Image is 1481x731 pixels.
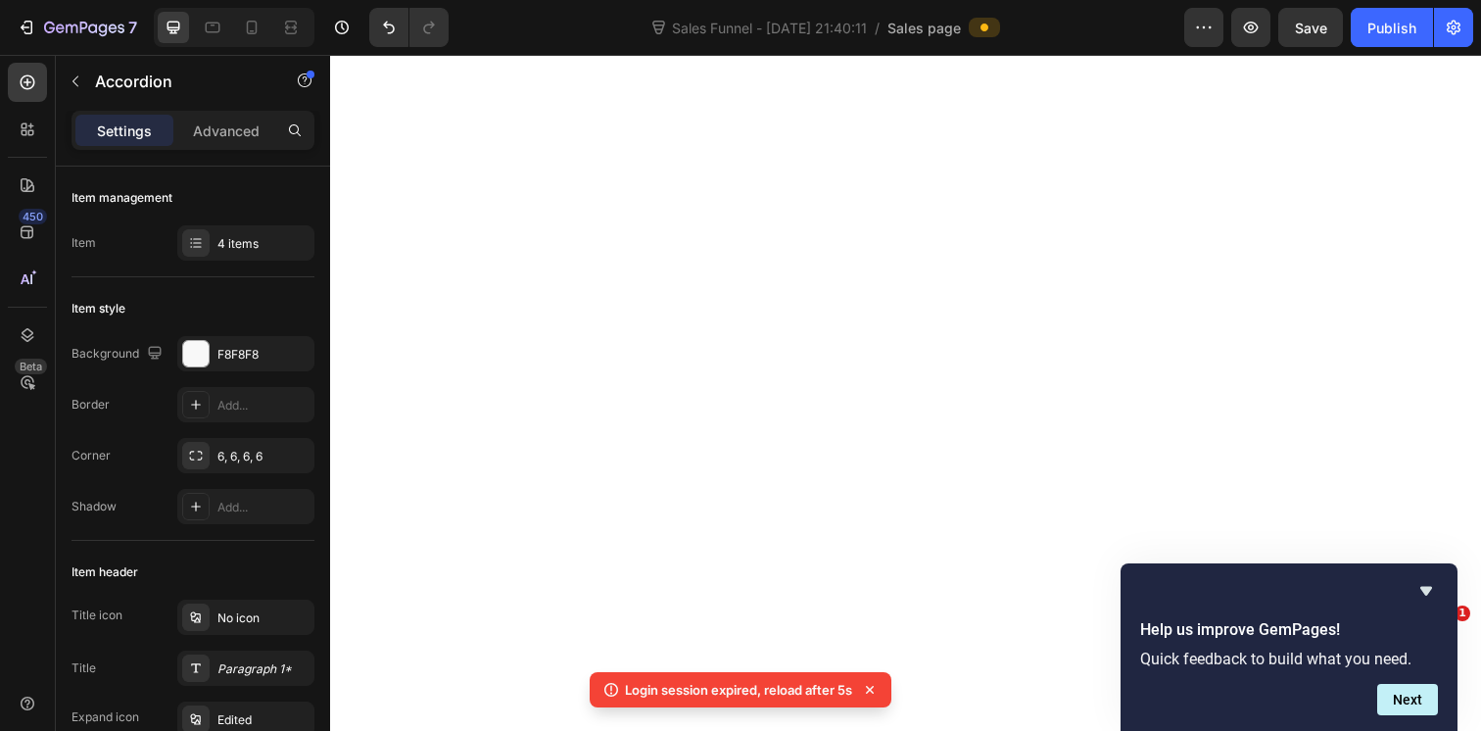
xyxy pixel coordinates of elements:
div: 6, 6, 6, 6 [217,448,310,465]
button: Save [1278,8,1343,47]
h2: Help us improve GemPages! [1140,618,1438,642]
div: Shadow [72,498,117,515]
div: Help us improve GemPages! [1140,579,1438,715]
div: Add... [217,397,310,414]
div: Undo/Redo [369,8,449,47]
span: Save [1295,20,1327,36]
div: Beta [15,359,47,374]
div: Item [72,234,96,252]
div: Item style [72,300,125,317]
p: Accordion [95,70,262,93]
div: Corner [72,447,111,464]
p: Quick feedback to build what you need. [1140,650,1438,668]
span: / [875,18,880,38]
div: Title icon [72,607,122,624]
p: Settings [97,121,152,141]
div: Border [72,396,110,414]
div: Add... [217,499,310,516]
div: 450 [19,209,47,224]
div: Item header [72,563,138,581]
span: 1 [1455,606,1470,621]
p: Login session expired, reload after 5s [625,680,852,700]
div: 4 items [217,235,310,253]
div: Edited [217,711,310,729]
p: Advanced [193,121,260,141]
button: Next question [1377,684,1438,715]
iframe: Design area [330,55,1481,731]
span: Sales page [887,18,961,38]
div: F8F8F8 [217,346,310,364]
div: Expand icon [72,708,139,726]
div: Title [72,659,96,677]
div: Publish [1367,18,1416,38]
span: Sales Funnel - [DATE] 21:40:11 [668,18,871,38]
div: Item management [72,189,172,207]
div: No icon [217,609,310,627]
button: Hide survey [1414,579,1438,603]
button: 7 [8,8,146,47]
button: Publish [1351,8,1433,47]
p: 7 [128,16,137,39]
div: Background [72,341,167,367]
div: Paragraph 1* [217,660,310,678]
